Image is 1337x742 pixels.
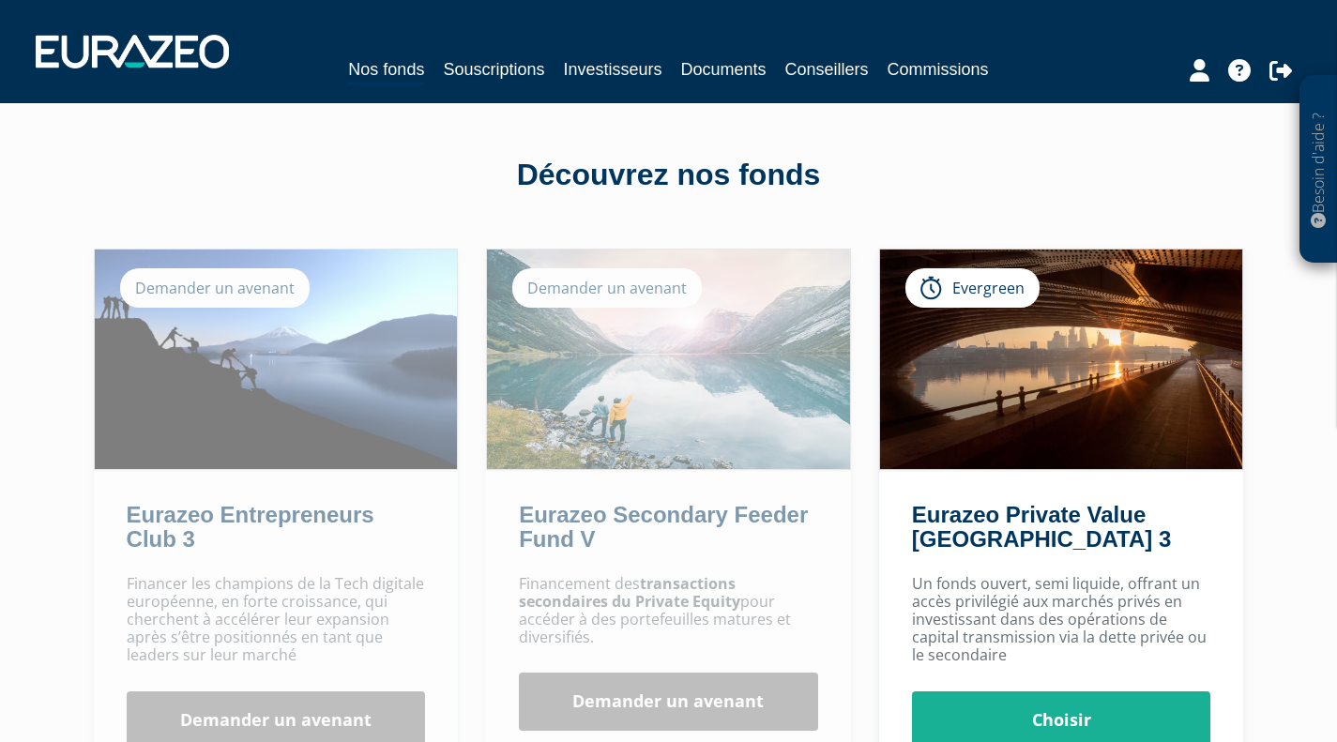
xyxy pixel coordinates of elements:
div: Demander un avenant [512,268,702,308]
a: Eurazeo Secondary Feeder Fund V [519,502,808,552]
strong: transactions secondaires du Private Equity [519,573,740,612]
a: Nos fonds [348,56,424,85]
img: Eurazeo Private Value Europe 3 [880,250,1243,469]
p: Financer les champions de la Tech digitale européenne, en forte croissance, qui cherchent à accél... [127,575,426,665]
a: Conseillers [785,56,869,83]
img: Eurazeo Secondary Feeder Fund V [487,250,850,469]
p: Besoin d'aide ? [1308,85,1329,254]
img: Eurazeo Entrepreneurs Club 3 [95,250,458,469]
div: Demander un avenant [120,268,310,308]
p: Financement des pour accéder à des portefeuilles matures et diversifiés. [519,575,818,647]
p: Un fonds ouvert, semi liquide, offrant un accès privilégié aux marchés privés en investissant dan... [912,575,1211,665]
a: Investisseurs [563,56,661,83]
a: Eurazeo Private Value [GEOGRAPHIC_DATA] 3 [912,502,1171,552]
a: Demander un avenant [519,673,818,731]
a: Commissions [888,56,989,83]
div: Evergreen [905,268,1040,308]
img: 1732889491-logotype_eurazeo_blanc_rvb.png [36,35,229,68]
a: Documents [681,56,767,83]
div: Découvrez nos fonds [134,154,1204,197]
a: Souscriptions [443,56,544,83]
a: Eurazeo Entrepreneurs Club 3 [127,502,374,552]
